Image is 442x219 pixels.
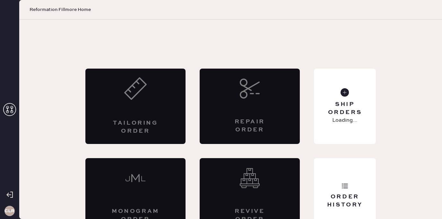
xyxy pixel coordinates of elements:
div: Interested? Contact us at care@hemster.co [200,69,300,144]
div: Repair Order [225,118,274,134]
h3: CLR [4,209,14,213]
p: Loading... [332,117,358,124]
div: Order History [319,193,371,209]
div: Ship Orders [319,100,371,117]
span: Reformation Fillmore Home [30,6,91,13]
div: Interested? Contact us at care@hemster.co [85,69,186,144]
div: Tailoring Order [111,119,160,135]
